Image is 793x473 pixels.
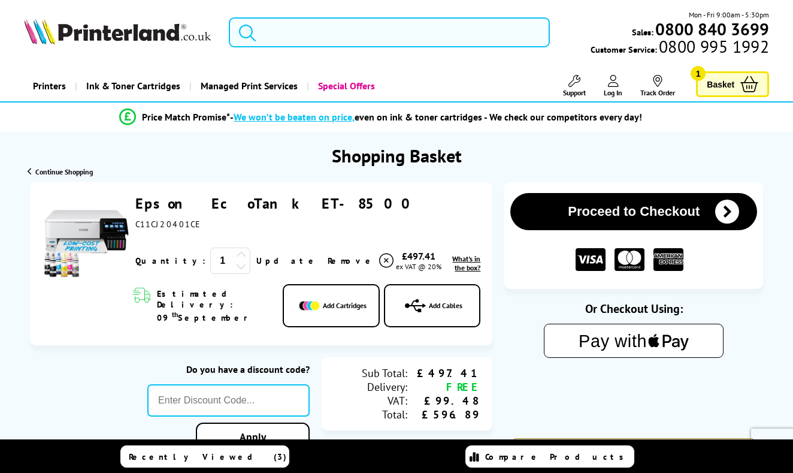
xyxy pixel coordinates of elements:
[407,394,481,408] div: £99.48
[465,445,634,468] a: Compare Products
[142,111,230,123] span: Price Match Promise*
[35,167,93,176] span: Continue Shopping
[407,380,481,394] div: FREE
[604,88,622,97] span: Log In
[234,111,355,123] span: We won’t be beaten on price,
[407,366,481,380] div: £497.41
[86,71,180,101] span: Ink & Toner Cartridges
[653,23,769,35] a: 0800 840 3699
[514,377,753,404] iframe: PayPal
[334,408,407,421] div: Total:
[591,41,769,55] span: Customer Service:
[615,248,644,272] img: MASTER CARD
[135,194,419,213] a: Epson EcoTank ET-8500
[172,310,178,319] sup: th
[147,384,309,417] input: Enter Discount Code...
[563,88,586,97] span: Support
[189,71,307,101] a: Managed Print Services
[323,301,367,310] span: Add Cartridges
[632,26,653,38] span: Sales:
[576,248,606,272] img: VISA
[334,366,407,380] div: Sub Total:
[334,394,407,408] div: VAT:
[28,167,93,176] a: Continue Shopping
[135,255,205,266] span: Quantity:
[657,41,769,52] span: 0800 995 1992
[655,18,769,40] b: 0800 840 3699
[442,254,481,272] a: lnk_inthebox
[299,301,320,311] img: Add Cartridges
[157,288,271,323] span: Estimated Delivery: 09 September
[563,75,586,97] a: Support
[689,9,769,20] span: Mon - Fri 9:00am - 5:30pm
[640,75,675,97] a: Track Order
[256,255,318,266] a: Update
[129,451,287,462] span: Recently Viewed (3)
[452,254,480,272] span: What's in the box?
[75,71,189,101] a: Ink & Toner Cartridges
[396,262,441,271] span: ex VAT @ 20%
[230,111,642,123] div: - even on ink & toner cartridges - We check our competitors every day!
[510,193,757,230] button: Proceed to Checkout
[24,18,211,44] img: Printerland Logo
[407,408,481,421] div: £596.89
[307,71,384,101] a: Special Offers
[707,76,734,92] span: Basket
[24,71,75,101] a: Printers
[429,301,462,310] span: Add Cables
[653,248,683,272] img: American Express
[395,250,442,262] div: £497.41
[147,363,309,375] div: Do you have a discount code?
[196,423,309,451] a: Apply
[485,451,630,462] span: Compare Products
[328,252,395,270] a: Delete item from your basket
[691,66,706,81] span: 1
[120,445,289,468] a: Recently Viewed (3)
[332,144,462,167] h1: Shopping Basket
[42,194,130,282] img: Epson EcoTank ET-8500
[334,380,407,394] div: Delivery:
[696,71,769,97] a: Basket 1
[604,75,622,97] a: Log In
[24,18,214,47] a: Printerland Logo
[504,301,763,317] div: Or Checkout Using:
[6,107,756,128] li: modal_Promise
[135,219,204,230] span: C11CJ20401CE
[328,255,375,266] span: Remove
